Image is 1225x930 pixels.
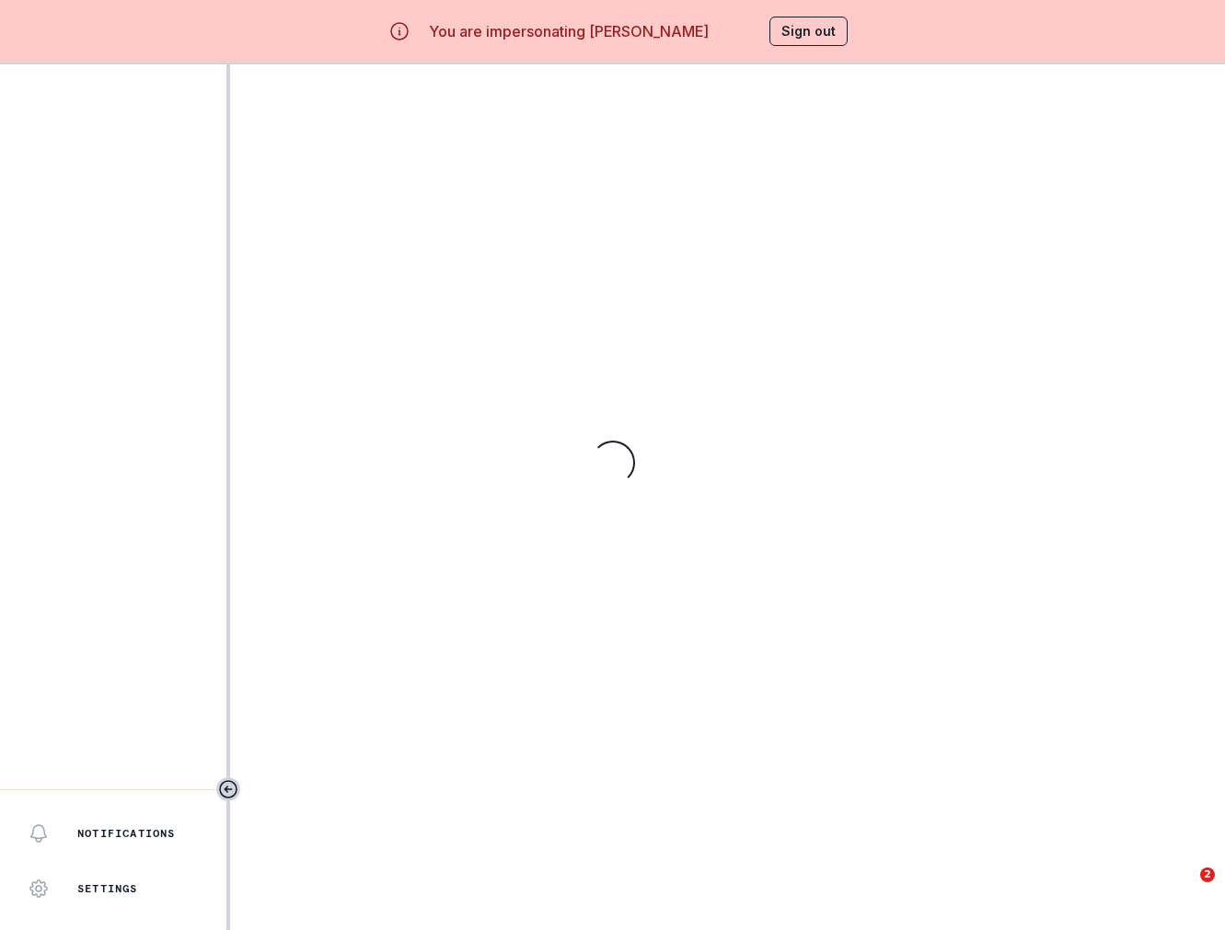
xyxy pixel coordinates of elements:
iframe: Intercom live chat [1162,867,1207,912]
span: 2 [1200,867,1215,882]
button: Toggle sidebar [216,777,240,801]
p: Settings [77,881,138,896]
p: Notifications [77,826,176,841]
p: You are impersonating [PERSON_NAME] [429,20,709,42]
button: Sign out [769,17,848,46]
